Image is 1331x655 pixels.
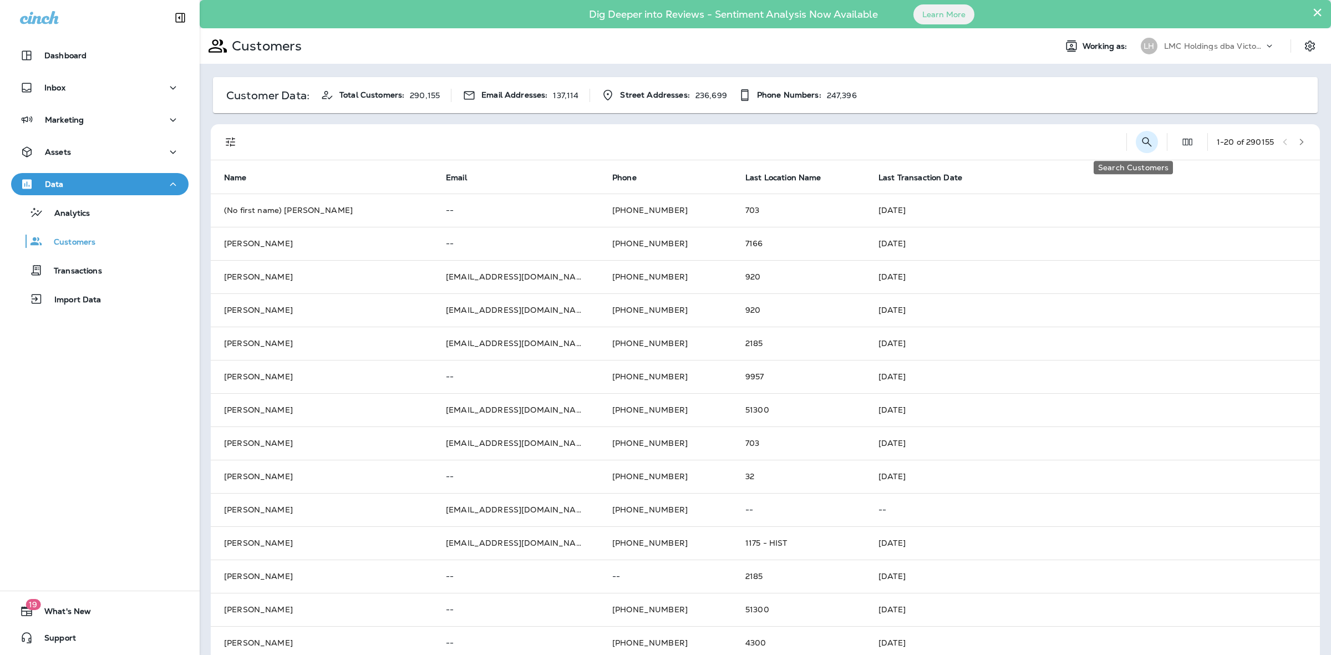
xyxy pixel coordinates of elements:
button: Dashboard [11,44,189,67]
span: Email [446,172,481,182]
p: Import Data [43,295,101,306]
p: Transactions [43,266,102,277]
button: Support [11,627,189,649]
span: Last Transaction Date [878,173,962,182]
td: [DATE] [865,526,1320,560]
span: Phone [612,172,651,182]
p: -- [446,572,586,581]
td: [PHONE_NUMBER] [599,393,732,426]
td: [DATE] [865,460,1320,493]
td: [DATE] [865,393,1320,426]
button: Analytics [11,201,189,224]
td: (No first name) [PERSON_NAME] [211,194,433,227]
span: 920 [745,305,760,315]
button: Marketing [11,109,189,131]
button: Transactions [11,258,189,282]
span: Street Addresses: [620,90,689,100]
td: [PHONE_NUMBER] [599,194,732,227]
td: [PHONE_NUMBER] [599,227,732,260]
td: [DATE] [865,426,1320,460]
td: [PHONE_NUMBER] [599,526,732,560]
td: [DATE] [865,227,1320,260]
span: Last Transaction Date [878,172,977,182]
td: [PHONE_NUMBER] [599,260,732,293]
p: -- [446,372,586,381]
span: 9957 [745,372,764,382]
span: 2185 [745,571,763,581]
span: What's New [33,607,91,620]
td: [PERSON_NAME] [211,393,433,426]
p: 137,114 [553,91,578,100]
td: [EMAIL_ADDRESS][DOMAIN_NAME] [433,426,599,460]
td: [PHONE_NUMBER] [599,460,732,493]
button: Learn More [913,4,974,24]
p: Customers [43,237,95,248]
p: -- [878,505,1307,514]
button: Collapse Sidebar [165,7,196,29]
td: [EMAIL_ADDRESS][DOMAIN_NAME] [433,293,599,327]
button: Close [1312,3,1323,21]
button: Inbox [11,77,189,99]
span: Phone [612,173,637,182]
span: 51300 [745,405,769,415]
p: Dashboard [44,51,87,60]
p: Customer Data: [226,91,309,100]
button: Customers [11,230,189,253]
td: [PHONE_NUMBER] [599,360,732,393]
p: -- [446,239,586,248]
p: 290,155 [410,91,440,100]
span: 703 [745,438,759,448]
td: [DATE] [865,327,1320,360]
p: Marketing [45,115,84,124]
span: 703 [745,205,759,215]
p: -- [446,638,586,647]
div: Search Customers [1094,161,1173,174]
td: [PERSON_NAME] [211,426,433,460]
td: [EMAIL_ADDRESS][DOMAIN_NAME] [433,393,599,426]
td: [PERSON_NAME] [211,593,433,626]
td: [DATE] [865,194,1320,227]
td: [EMAIL_ADDRESS][DOMAIN_NAME] [433,327,599,360]
span: Working as: [1083,42,1130,51]
p: -- [612,572,719,581]
td: [DATE] [865,360,1320,393]
p: LMC Holdings dba Victory Lane Quick Oil Change [1164,42,1264,50]
span: Last Location Name [745,173,821,182]
span: Name [224,172,261,182]
span: Last Location Name [745,172,836,182]
td: [EMAIL_ADDRESS][DOMAIN_NAME] [433,526,599,560]
td: [DATE] [865,260,1320,293]
span: 1175 - HIST [745,538,788,548]
span: Phone Numbers: [757,90,821,100]
p: -- [446,605,586,614]
span: 32 [745,471,754,481]
span: Email Addresses: [481,90,547,100]
p: 247,396 [827,91,857,100]
td: [DATE] [865,560,1320,593]
button: Settings [1300,36,1320,56]
div: LH [1141,38,1157,54]
p: -- [745,505,852,514]
button: 19What's New [11,600,189,622]
td: [PERSON_NAME] [211,560,433,593]
td: [PERSON_NAME] [211,460,433,493]
span: Email [446,173,467,182]
td: [PERSON_NAME] [211,227,433,260]
td: [DATE] [865,293,1320,327]
span: 2185 [745,338,763,348]
td: [PERSON_NAME] [211,526,433,560]
p: Inbox [44,83,65,92]
span: 7166 [745,238,763,248]
td: [PHONE_NUMBER] [599,293,732,327]
button: Edit Fields [1176,131,1198,153]
td: [PHONE_NUMBER] [599,493,732,526]
span: 920 [745,272,760,282]
td: [PHONE_NUMBER] [599,426,732,460]
span: 19 [26,599,40,610]
p: Data [45,180,64,189]
span: 51300 [745,605,769,615]
button: Assets [11,141,189,163]
button: Import Data [11,287,189,311]
td: [PERSON_NAME] [211,260,433,293]
p: -- [446,206,586,215]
